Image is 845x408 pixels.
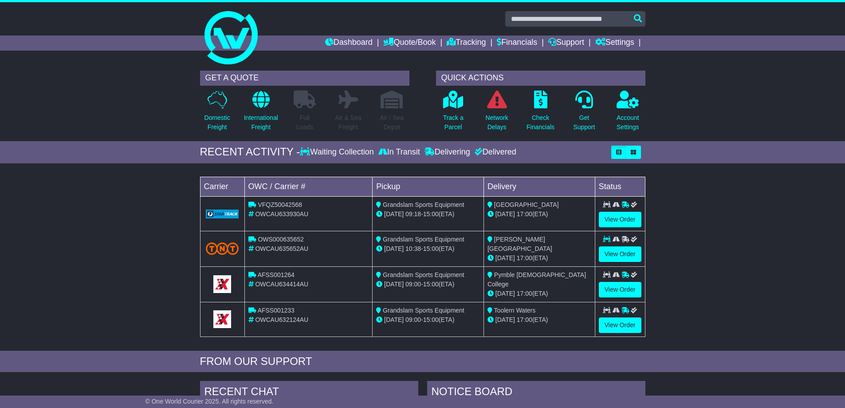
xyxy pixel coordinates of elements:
a: Support [548,36,584,51]
span: 09:18 [405,210,421,218]
a: Tracking [447,36,486,51]
span: OWCAU633930AU [255,210,308,218]
p: Account Settings [617,113,639,132]
span: 17:00 [517,290,532,297]
div: - (ETA) [376,210,480,219]
div: QUICK ACTIONS [436,71,645,86]
p: Domestic Freight [204,113,230,132]
div: - (ETA) [376,280,480,289]
a: Financials [497,36,537,51]
a: Quote/Book [383,36,436,51]
span: Toolern Waters [494,307,536,314]
span: [DATE] [384,210,404,218]
a: View Order [599,317,641,333]
div: In Transit [376,147,422,157]
td: Pickup [373,177,484,196]
span: OWCAU634414AU [255,281,308,288]
span: [DATE] [384,245,404,252]
div: GET A QUOTE [200,71,409,86]
div: - (ETA) [376,244,480,254]
a: Track aParcel [443,90,464,137]
span: AFSS001264 [258,271,295,278]
span: [DATE] [384,281,404,288]
p: Get Support [573,113,595,132]
span: Grandslam Sports Equipment [383,307,464,314]
img: GetCarrierServiceLogo [213,310,231,328]
span: Grandslam Sports Equipment [383,236,464,243]
span: 15:00 [423,210,439,218]
p: Track a Parcel [443,113,464,132]
td: Carrier [200,177,244,196]
span: [GEOGRAPHIC_DATA] [494,201,559,208]
span: © One World Courier 2025. All rights reserved. [145,398,274,405]
span: [DATE] [495,210,515,218]
div: FROM OUR SUPPORT [200,355,645,368]
div: Waiting Collection [300,147,376,157]
a: InternationalFreight [244,90,279,137]
p: Check Financials [527,113,554,132]
td: Status [595,177,645,196]
span: Grandslam Sports Equipment [383,271,464,278]
span: OWS000635652 [258,236,304,243]
span: 10:38 [405,245,421,252]
p: Air / Sea Depot [380,113,404,132]
span: 17:00 [517,316,532,323]
div: Delivered [472,147,516,157]
a: AccountSettings [616,90,640,137]
span: 09:00 [405,281,421,288]
a: Dashboard [325,36,373,51]
span: [DATE] [495,290,515,297]
a: View Order [599,282,641,297]
div: NOTICE BOARD [427,381,645,405]
a: View Order [599,212,641,227]
a: CheckFinancials [526,90,555,137]
span: 17:00 [517,254,532,261]
p: Air & Sea Freight [335,113,362,132]
span: [DATE] [495,316,515,323]
span: 15:00 [423,281,439,288]
span: OWCAU632124AU [255,316,308,323]
img: GetCarrierServiceLogo [213,275,231,293]
p: Full Loads [294,113,316,132]
span: Pymble [DEMOGRAPHIC_DATA] College [487,271,586,288]
span: 15:00 [423,316,439,323]
span: 09:00 [405,316,421,323]
div: RECENT ACTIVITY - [200,146,300,158]
span: [DATE] [495,254,515,261]
a: Settings [595,36,634,51]
img: TNT_Domestic.png [206,242,239,254]
span: AFSS001233 [258,307,295,314]
span: VFQZ50042568 [258,201,302,208]
span: 15:00 [423,245,439,252]
span: [PERSON_NAME][GEOGRAPHIC_DATA] [487,236,552,252]
a: DomesticFreight [204,90,230,137]
img: GetCarrierServiceLogo [206,210,239,218]
div: (ETA) [487,210,591,219]
div: (ETA) [487,254,591,263]
p: Network Delays [485,113,508,132]
span: Grandslam Sports Equipment [383,201,464,208]
span: 17:00 [517,210,532,218]
p: International Freight [244,113,278,132]
a: GetSupport [573,90,595,137]
div: Delivering [422,147,472,157]
td: OWC / Carrier # [244,177,373,196]
div: - (ETA) [376,315,480,325]
a: NetworkDelays [485,90,508,137]
div: (ETA) [487,315,591,325]
div: (ETA) [487,289,591,298]
span: [DATE] [384,316,404,323]
td: Delivery [483,177,595,196]
div: RECENT CHAT [200,381,418,405]
span: OWCAU635652AU [255,245,308,252]
a: View Order [599,246,641,262]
